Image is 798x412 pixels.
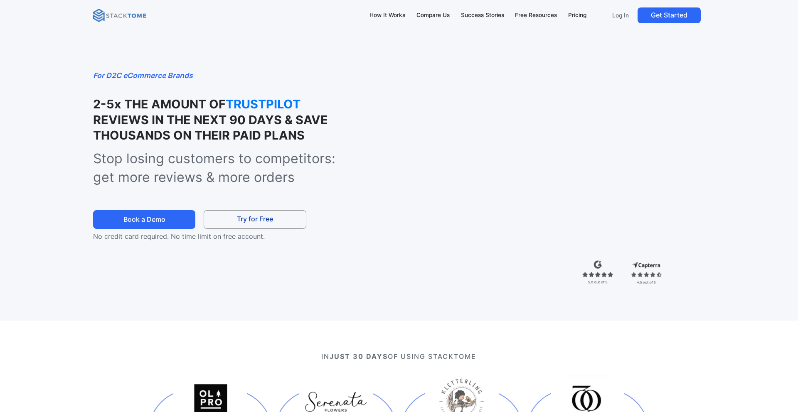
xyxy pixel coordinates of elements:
[93,97,226,111] strong: 2-5x THE AMOUNT OF
[93,150,356,187] p: Stop losing customers to competitors: get more reviews & more orders
[416,11,450,20] div: Compare Us
[93,210,195,229] a: Book a Demo
[612,12,629,19] p: Log In
[366,7,409,24] a: How It Works
[123,351,674,361] p: IN OF USING STACKTOME
[204,210,306,229] a: Try for Free
[330,352,388,360] strong: JUST 30 DAYS
[638,7,701,23] a: Get Started
[511,7,561,24] a: Free Resources
[93,113,328,142] strong: REVIEWS IN THE NEXT 90 DAYS & SAVE THOUSANDS ON THEIR PAID PLANS
[374,70,705,256] iframe: StackTome- product_demo 07.24 - 1.3x speed (1080p)
[369,11,405,20] div: How It Works
[226,96,309,112] strong: TRUSTPILOT
[93,71,193,80] em: For D2C eCommerce Brands
[461,11,504,20] div: Success Stories
[607,7,634,23] a: Log In
[412,7,453,24] a: Compare Us
[457,7,508,24] a: Success Stories
[568,11,586,20] div: Pricing
[515,11,557,20] div: Free Resources
[564,7,591,24] a: Pricing
[93,231,321,241] p: No credit card required. No time limit on free account.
